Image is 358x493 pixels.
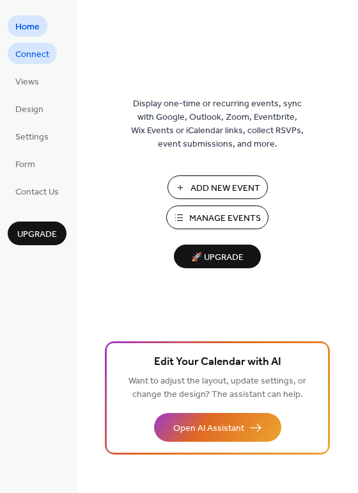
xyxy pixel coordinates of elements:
span: Add New Event [191,182,260,195]
a: Views [8,70,47,92]
span: Display one-time or recurring events, sync with Google, Outlook, Zoom, Eventbrite, Wix Events or ... [131,97,304,151]
button: Upgrade [8,222,66,245]
span: Form [15,158,35,172]
button: Manage Events [166,206,268,229]
a: Form [8,153,43,174]
span: Contact Us [15,186,59,199]
span: Want to adjust the layout, update settings, or change the design? The assistant can help. [128,373,306,403]
a: Home [8,15,47,36]
a: Contact Us [8,181,66,202]
span: Edit Your Calendar with AI [154,353,281,371]
span: Design [15,103,43,117]
button: Add New Event [167,175,268,199]
a: Settings [8,125,56,147]
button: Open AI Assistant [154,413,281,442]
a: Connect [8,43,57,64]
span: Views [15,76,39,89]
span: Settings [15,131,49,144]
span: Open AI Assistant [173,422,244,435]
span: Home [15,20,40,34]
span: Connect [15,48,49,61]
a: Design [8,98,51,119]
button: 🚀 Upgrade [174,245,261,268]
span: Upgrade [17,228,57,241]
span: 🚀 Upgrade [182,249,253,266]
span: Manage Events [189,212,261,225]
